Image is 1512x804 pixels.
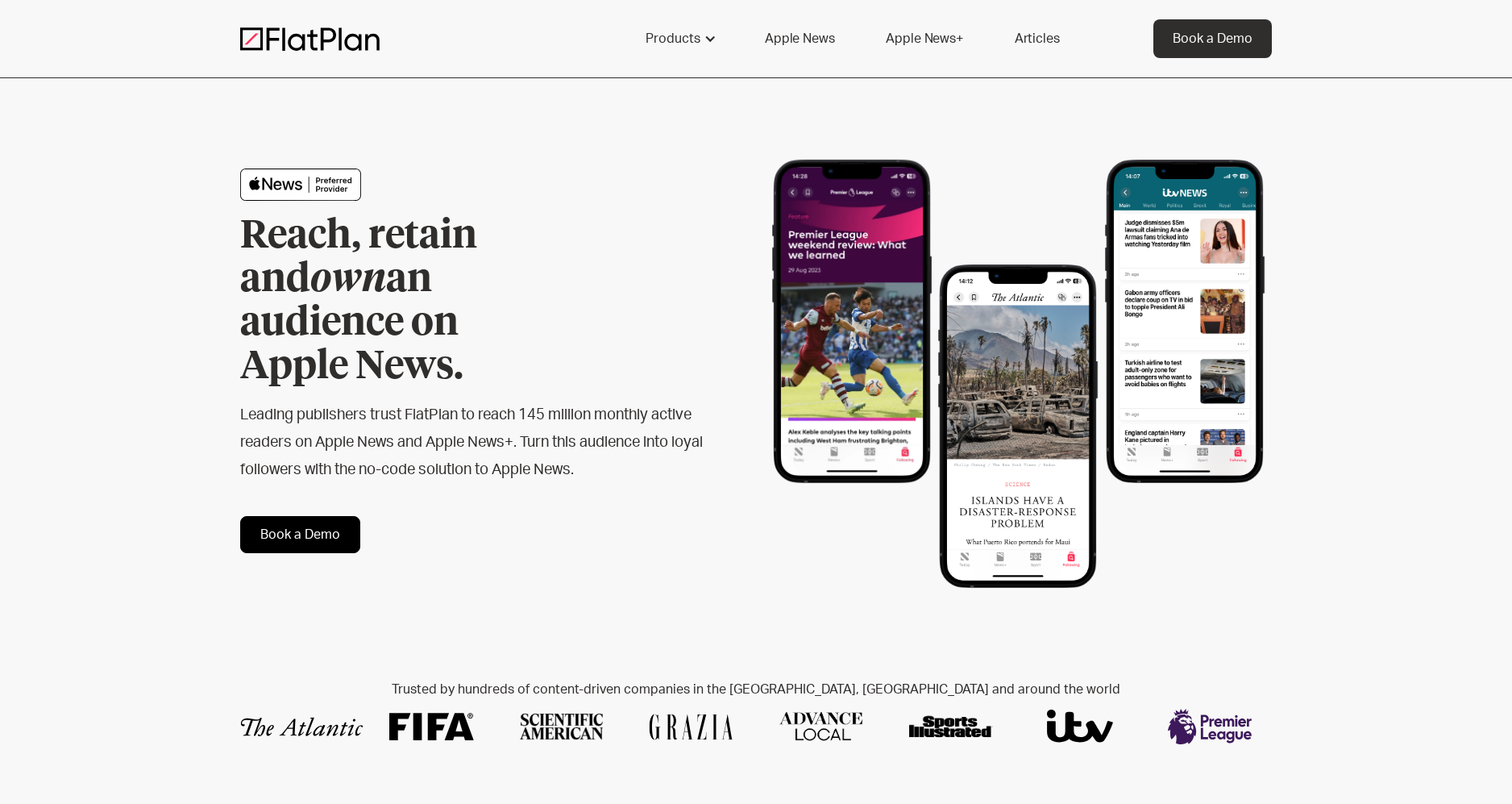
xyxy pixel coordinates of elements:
[995,19,1079,58] a: Articles
[1153,19,1272,58] a: Book a Demo
[866,19,982,58] a: Apple News+
[240,516,360,553] a: Book a Demo
[240,682,1272,698] h2: Trusted by hundreds of content-driven companies in the [GEOGRAPHIC_DATA], [GEOGRAPHIC_DATA] and a...
[240,215,571,389] h1: Reach, retain and an audience on Apple News.
[626,19,733,58] div: Products
[646,29,700,48] div: Products
[310,260,386,299] em: own
[240,402,704,484] h2: Leading publishers trust FlatPlan to reach 145 million monthly active readers on Apple News and A...
[1173,29,1252,48] div: Book a Demo
[746,19,854,58] a: Apple News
